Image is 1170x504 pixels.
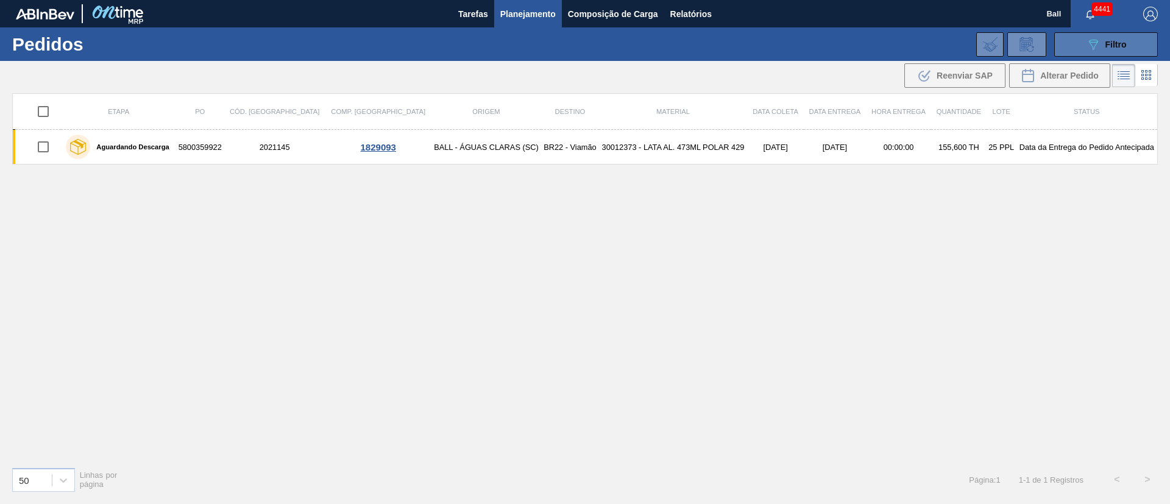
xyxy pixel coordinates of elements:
[331,108,425,115] span: Comp. [GEOGRAPHIC_DATA]
[809,108,861,115] span: Data entrega
[12,37,194,51] h1: Pedidos
[19,475,29,485] div: 50
[500,7,556,21] span: Planejamento
[230,108,320,115] span: Cód. [GEOGRAPHIC_DATA]
[599,130,748,165] td: 30012373 - LATA AL. 473ML POLAR 429
[1135,64,1158,87] div: Visão em Cards
[937,71,993,80] span: Reenviar SAP
[224,130,325,165] td: 2021145
[656,108,690,115] span: Material
[90,143,169,151] label: Aguardando Descarga
[80,470,118,489] span: Linhas por página
[937,108,981,115] span: Quantidade
[1040,71,1099,80] span: Alterar Pedido
[993,108,1010,115] span: Lote
[555,108,586,115] span: Destino
[195,108,205,115] span: PO
[1009,63,1110,88] div: Alterar Pedido
[1019,475,1083,484] span: 1 - 1 de 1 Registros
[458,7,488,21] span: Tarefas
[904,63,1005,88] div: Reenviar SAP
[804,130,867,165] td: [DATE]
[541,130,598,165] td: BR22 - Viamão
[1071,5,1110,23] button: Notificações
[1105,40,1127,49] span: Filtro
[931,130,987,165] td: 155,600 TH
[976,32,1004,57] div: Importar Negociações dos Pedidos
[866,130,931,165] td: 00:00:00
[1007,32,1046,57] div: Solicitação de Revisão de Pedidos
[1054,32,1158,57] button: Filtro
[108,108,129,115] span: Etapa
[753,108,798,115] span: Data coleta
[13,130,1158,165] a: Aguardando Descarga58003599222021145BALL - ÁGUAS CLARAS (SC)BR22 - Viamão30012373 - LATA AL. 473M...
[1016,130,1158,165] td: Data da Entrega do Pedido Antecipada
[1112,64,1135,87] div: Visão em Lista
[670,7,712,21] span: Relatórios
[472,108,500,115] span: Origem
[431,130,542,165] td: BALL - ÁGUAS CLARAS (SC)
[568,7,658,21] span: Composição de Carga
[16,9,74,20] img: TNhmsLtSVTkK8tSr43FrP2fwEKptu5GPRR3wAAAABJRU5ErkJggg==
[1143,7,1158,21] img: Logout
[1074,108,1099,115] span: Status
[1091,2,1113,16] span: 4441
[327,142,430,152] div: 1829093
[748,130,804,165] td: [DATE]
[969,475,1000,484] span: Página : 1
[987,130,1016,165] td: 25 PPL
[176,130,224,165] td: 5800359922
[1102,464,1132,495] button: <
[1132,464,1163,495] button: >
[871,108,926,115] span: Hora Entrega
